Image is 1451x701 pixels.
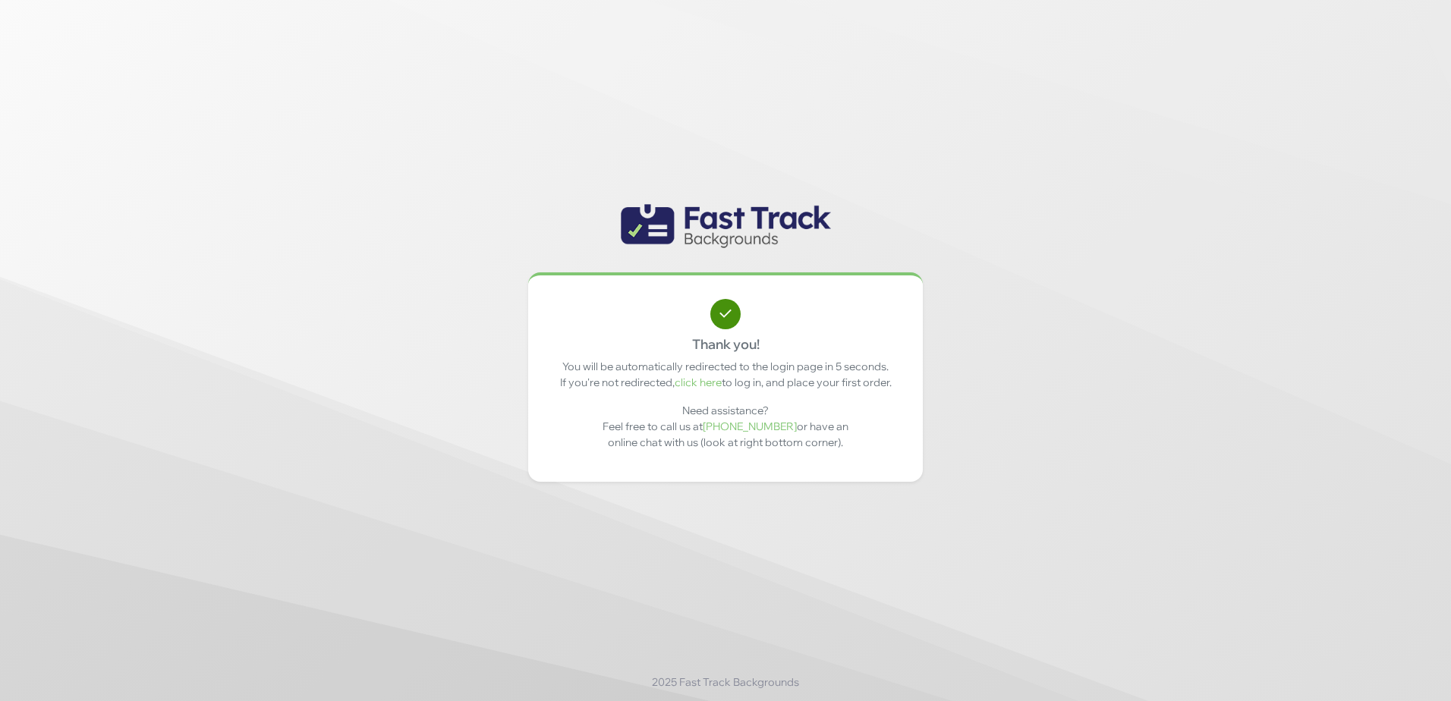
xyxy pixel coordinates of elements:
[675,376,722,389] a: click here
[703,420,797,433] span: [PHONE_NUMBER]
[552,359,899,391] p: You will be automatically redirected to the login page in 5 seconds. If you're not redirected, to...
[652,674,799,690] span: 2025 Fast Track Backgrounds
[552,337,899,351] h4: Thank you!
[595,403,856,451] p: Need assistance? Feel free to call us at or have an online chat with us (look at right bottom cor...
